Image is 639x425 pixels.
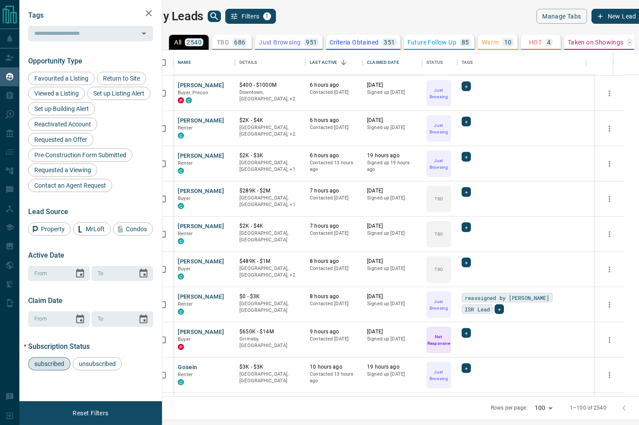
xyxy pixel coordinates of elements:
[603,333,616,347] button: more
[28,207,68,216] span: Lead Source
[310,371,358,384] p: Contacted 13 hours ago
[28,102,95,115] div: Set up Building Alert
[457,50,586,75] div: Tags
[427,87,450,100] p: Just Browsing
[178,81,224,90] button: [PERSON_NAME]
[367,222,418,230] p: [DATE]
[462,81,471,91] div: +
[310,293,358,300] p: 8 hours ago
[310,258,358,265] p: 8 hours ago
[462,152,471,162] div: +
[239,300,301,314] p: [GEOGRAPHIC_DATA], [GEOGRAPHIC_DATA]
[498,305,501,314] span: +
[217,39,229,45] p: TBD
[310,300,358,307] p: Contacted [DATE]
[31,136,90,143] span: Requested an Offer
[28,179,112,192] div: Contact an Agent Request
[178,238,184,244] div: condos.ca
[239,50,257,75] div: Details
[28,87,85,100] div: Viewed a Listing
[603,192,616,206] button: more
[310,81,358,89] p: 6 hours ago
[568,39,624,45] p: Taken on Showings
[28,163,97,177] div: Requested a Viewing
[178,293,224,301] button: [PERSON_NAME]
[367,336,418,343] p: Signed up [DATE]
[427,369,450,382] p: Just Browsing
[536,9,587,24] button: Manage Tabs
[465,117,468,126] span: +
[28,133,93,146] div: Requested an Offer
[338,56,350,69] button: Sort
[208,11,221,22] button: search button
[408,39,456,45] p: Future Follow Up
[186,97,192,103] div: condos.ca
[73,357,122,370] div: unsubscribed
[603,157,616,170] button: more
[310,152,358,159] p: 6 hours ago
[462,258,471,267] div: +
[367,117,418,124] p: [DATE]
[310,89,358,96] p: Contacted [DATE]
[90,90,147,97] span: Set up Listing Alert
[178,152,224,160] button: [PERSON_NAME]
[367,152,418,159] p: 19 hours ago
[462,328,471,338] div: +
[529,39,542,45] p: HOT
[31,90,82,97] span: Viewed a Listing
[427,333,450,347] p: Not Responsive
[462,187,471,197] div: +
[178,301,193,307] span: Renter
[367,195,418,202] p: Signed up [DATE]
[174,39,181,45] p: All
[367,124,418,131] p: Signed up [DATE]
[239,328,301,336] p: $650K - $14M
[491,404,528,412] p: Rows per page:
[310,222,358,230] p: 7 hours ago
[178,196,191,201] span: Buyer
[239,187,301,195] p: $289K - $2M
[305,50,363,75] div: Last Active
[367,371,418,378] p: Signed up [DATE]
[67,406,114,421] button: Reset Filters
[435,266,443,273] p: TBD
[603,298,616,311] button: more
[135,310,152,328] button: Choose date
[465,152,468,161] span: +
[28,72,95,85] div: Favourited a Listing
[547,39,551,45] p: 4
[310,159,358,173] p: Contacted 13 hours ago
[38,225,68,233] span: Property
[239,117,301,124] p: $2K - $4K
[239,293,301,300] p: $0 - $3K
[178,133,184,139] div: condos.ca
[367,265,418,272] p: Signed up [DATE]
[310,328,358,336] p: 9 hours ago
[178,273,184,280] div: condos.ca
[306,39,317,45] p: 951
[504,39,512,45] p: 10
[310,187,358,195] p: 7 hours ago
[462,363,471,373] div: +
[367,50,399,75] div: Claimed Date
[31,105,92,112] span: Set up Building Alert
[367,293,418,300] p: [DATE]
[465,258,468,267] span: +
[330,39,379,45] p: Criteria Obtained
[531,402,556,414] div: 100
[462,39,469,45] p: 85
[178,203,184,209] div: condos.ca
[363,50,422,75] div: Claimed Date
[465,305,490,314] span: ISR Lead
[178,258,224,266] button: [PERSON_NAME]
[465,188,468,196] span: +
[28,148,132,162] div: Pre-Construction Form Submitted
[178,117,224,125] button: [PERSON_NAME]
[570,404,606,412] p: 1–100 of 2540
[31,121,94,128] span: Reactivated Account
[123,225,150,233] span: Condos
[367,81,418,89] p: [DATE]
[97,72,146,85] div: Return to Site
[239,195,301,208] p: Toronto
[603,228,616,241] button: more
